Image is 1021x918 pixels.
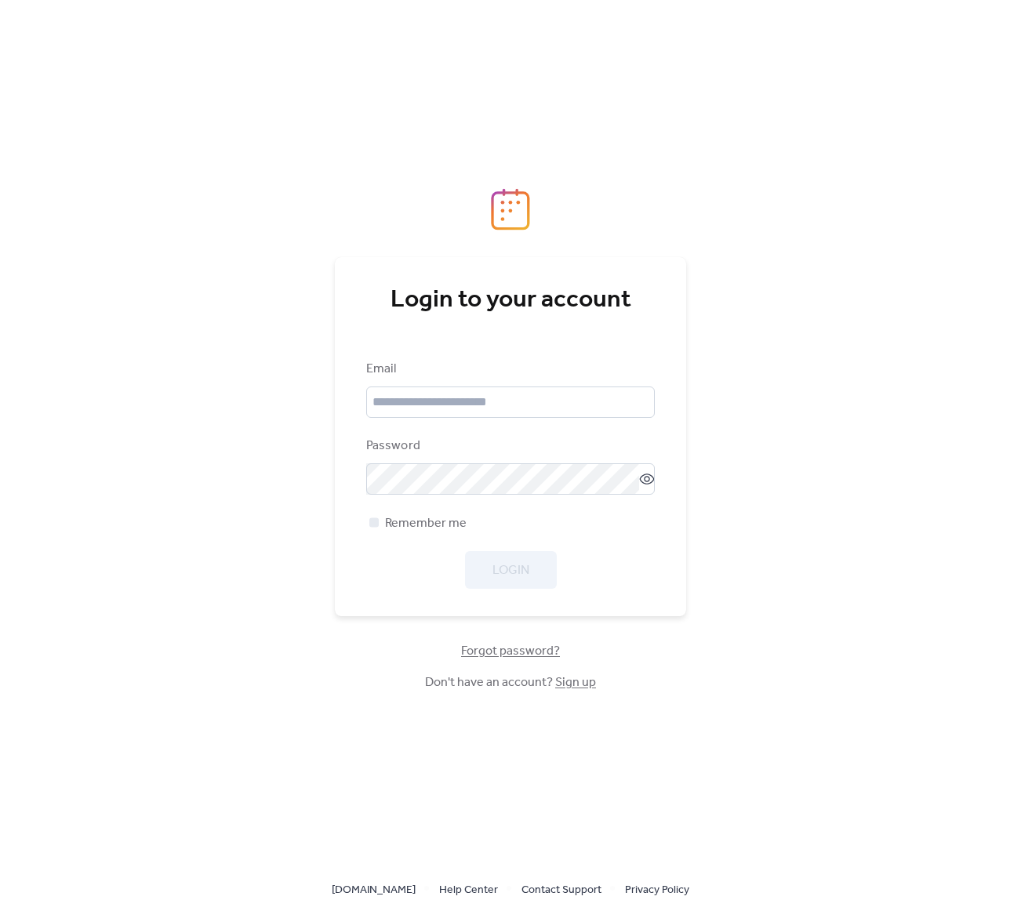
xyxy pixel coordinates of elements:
span: Privacy Policy [625,881,689,900]
span: [DOMAIN_NAME] [332,881,416,900]
a: Sign up [555,670,596,695]
a: Contact Support [521,880,601,899]
div: Email [366,360,652,379]
a: Help Center [439,880,498,899]
a: Forgot password? [461,647,560,655]
span: Help Center [439,881,498,900]
a: Privacy Policy [625,880,689,899]
a: [DOMAIN_NAME] [332,880,416,899]
span: Contact Support [521,881,601,900]
span: Remember me [385,514,467,533]
img: logo [491,188,530,230]
div: Password [366,437,652,455]
span: Don't have an account? [425,673,596,692]
span: Forgot password? [461,642,560,661]
div: Login to your account [366,285,655,316]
